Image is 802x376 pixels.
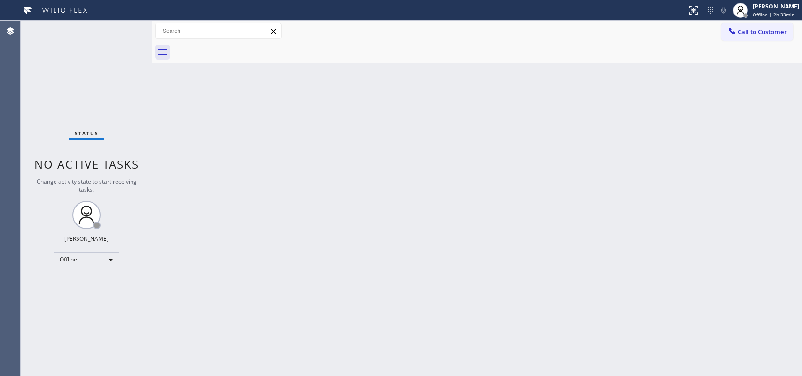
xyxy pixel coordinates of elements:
[156,23,281,38] input: Search
[75,130,99,137] span: Status
[64,235,109,243] div: [PERSON_NAME]
[37,177,137,193] span: Change activity state to start receiving tasks.
[738,28,787,36] span: Call to Customer
[721,23,793,41] button: Call to Customer
[753,2,799,10] div: [PERSON_NAME]
[717,4,730,17] button: Mute
[34,156,139,172] span: No active tasks
[753,11,794,18] span: Offline | 2h 33min
[54,252,119,267] div: Offline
